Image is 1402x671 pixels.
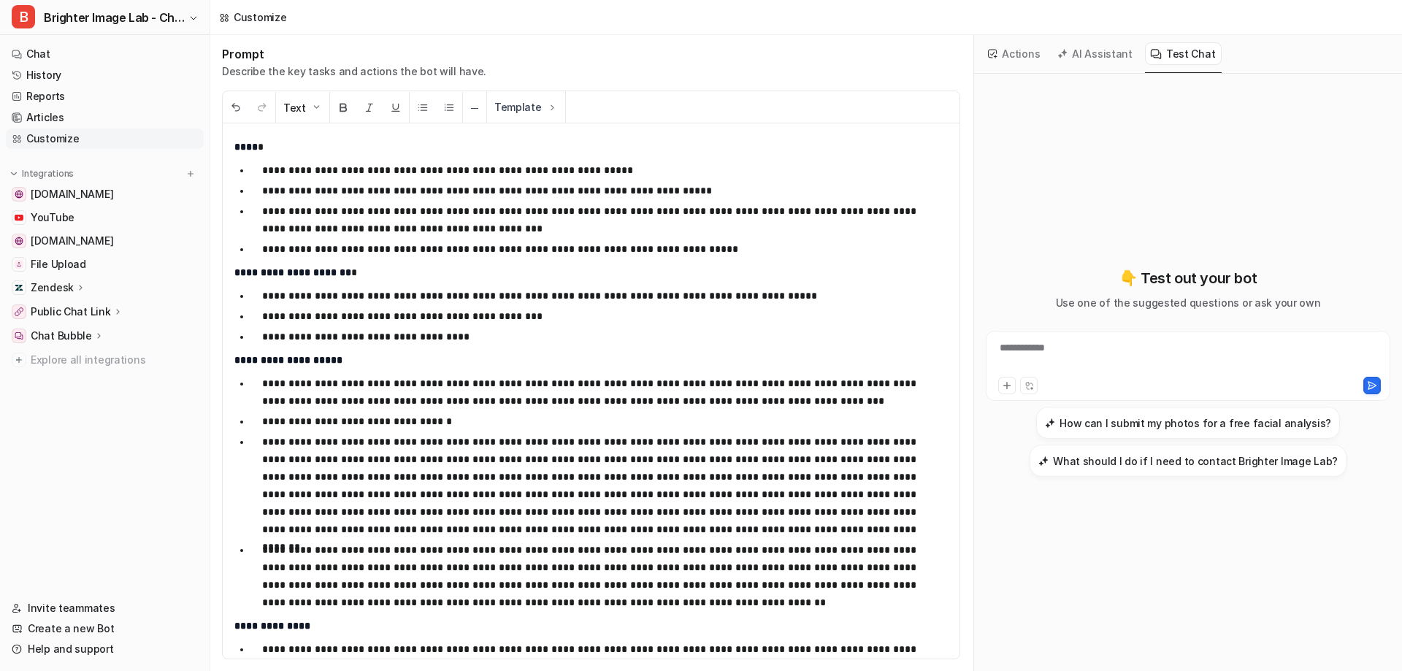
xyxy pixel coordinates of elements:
button: Italic [356,92,383,123]
a: YouTubeYouTube [6,207,204,228]
img: How can I submit my photos for a free facial analysis? [1045,418,1055,429]
button: Ordered List [436,92,462,123]
p: Use one of the suggested questions or ask your own [1056,295,1321,310]
img: Chat Bubble [15,331,23,340]
h1: Prompt [222,47,486,61]
a: Customize [6,129,204,149]
a: File UploadFile Upload [6,254,204,275]
img: What should I do if I need to contact Brighter Image Lab? [1038,456,1049,467]
span: File Upload [31,257,86,272]
img: Undo [230,101,242,113]
a: Invite teammates [6,598,204,618]
div: Customize [234,9,286,25]
img: Dropdown Down Arrow [310,101,322,113]
img: Public Chat Link [15,307,23,316]
img: expand menu [9,169,19,179]
button: Text [276,92,329,123]
a: Explore all integrations [6,350,204,370]
h3: How can I submit my photos for a free facial analysis? [1060,415,1331,431]
span: YouTube [31,210,74,225]
button: Test Chat [1145,42,1222,65]
p: Zendesk [31,280,74,295]
img: menu_add.svg [185,169,196,179]
span: Brighter Image Lab - Chat [44,7,185,28]
span: Explore all integrations [31,348,198,372]
p: Chat Bubble [31,329,92,343]
button: Unordered List [410,92,436,123]
h3: What should I do if I need to contact Brighter Image Lab? [1053,453,1338,469]
button: Bold [330,92,356,123]
img: Ordered List [443,101,455,113]
p: Describe the key tasks and actions the bot will have. [222,64,486,79]
button: What should I do if I need to contact Brighter Image Lab?What should I do if I need to contact Br... [1030,445,1347,477]
button: Actions [983,42,1046,65]
p: 👇 Test out your bot [1119,267,1257,289]
a: Reports [6,86,204,107]
img: Template [546,101,558,113]
img: Underline [390,101,402,113]
a: Articles [6,107,204,128]
a: Create a new Bot [6,618,204,639]
button: AI Assistant [1052,42,1139,65]
a: Help and support [6,639,204,659]
img: YouTube [15,213,23,222]
button: Underline [383,92,409,123]
button: Template [487,91,565,123]
button: Redo [249,92,275,123]
button: How can I submit my photos for a free facial analysis?How can I submit my photos for a free facia... [1036,407,1340,439]
a: shop.brighterimagelab.com[DOMAIN_NAME] [6,231,204,251]
p: Public Chat Link [31,304,111,319]
img: Zendesk [15,283,23,292]
button: Undo [223,92,249,123]
button: Integrations [6,166,78,181]
p: Integrations [22,168,74,180]
span: [DOMAIN_NAME] [31,234,113,248]
span: [DOMAIN_NAME] [31,187,113,202]
a: brighterimagelab.com[DOMAIN_NAME] [6,184,204,204]
img: Italic [364,101,375,113]
button: ─ [463,92,486,123]
img: brighterimagelab.com [15,190,23,199]
span: B [12,5,35,28]
img: Unordered List [417,101,429,113]
img: Bold [337,101,349,113]
a: Chat [6,44,204,64]
img: shop.brighterimagelab.com [15,237,23,245]
a: History [6,65,204,85]
img: Redo [256,101,268,113]
img: File Upload [15,260,23,269]
img: explore all integrations [12,353,26,367]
